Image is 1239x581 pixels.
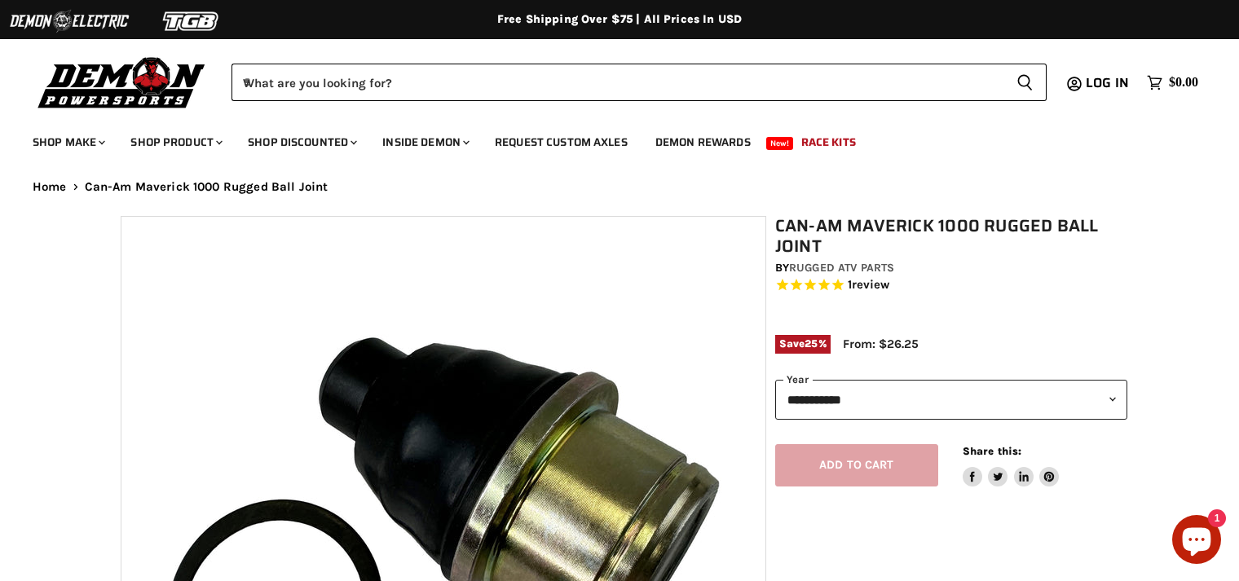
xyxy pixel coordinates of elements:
[236,125,367,159] a: Shop Discounted
[370,125,479,159] a: Inside Demon
[20,119,1194,159] ul: Main menu
[766,137,794,150] span: New!
[33,53,211,111] img: Demon Powersports
[1139,71,1206,95] a: $0.00
[775,335,831,353] span: Save %
[775,380,1127,420] select: year
[1167,515,1226,568] inbox-online-store-chat: Shopify online store chat
[231,64,1003,101] input: When autocomplete results are available use up and down arrows to review and enter to select
[775,259,1127,277] div: by
[805,337,818,350] span: 25
[20,125,115,159] a: Shop Make
[789,261,894,275] a: Rugged ATV Parts
[33,180,67,194] a: Home
[231,64,1047,101] form: Product
[963,445,1021,457] span: Share this:
[848,278,890,293] span: 1 reviews
[1078,76,1139,90] a: Log in
[85,180,328,194] span: Can-Am Maverick 1000 Rugged Ball Joint
[1169,75,1198,90] span: $0.00
[775,277,1127,294] span: Rated 5.0 out of 5 stars 1 reviews
[643,125,763,159] a: Demon Rewards
[1086,73,1129,93] span: Log in
[775,216,1127,257] h1: Can-Am Maverick 1000 Rugged Ball Joint
[843,337,919,351] span: From: $26.25
[130,6,253,37] img: TGB Logo 2
[483,125,640,159] a: Request Custom Axles
[789,125,868,159] a: Race Kits
[1003,64,1047,101] button: Search
[963,444,1060,487] aside: Share this:
[8,6,130,37] img: Demon Electric Logo 2
[852,278,890,293] span: review
[118,125,232,159] a: Shop Product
